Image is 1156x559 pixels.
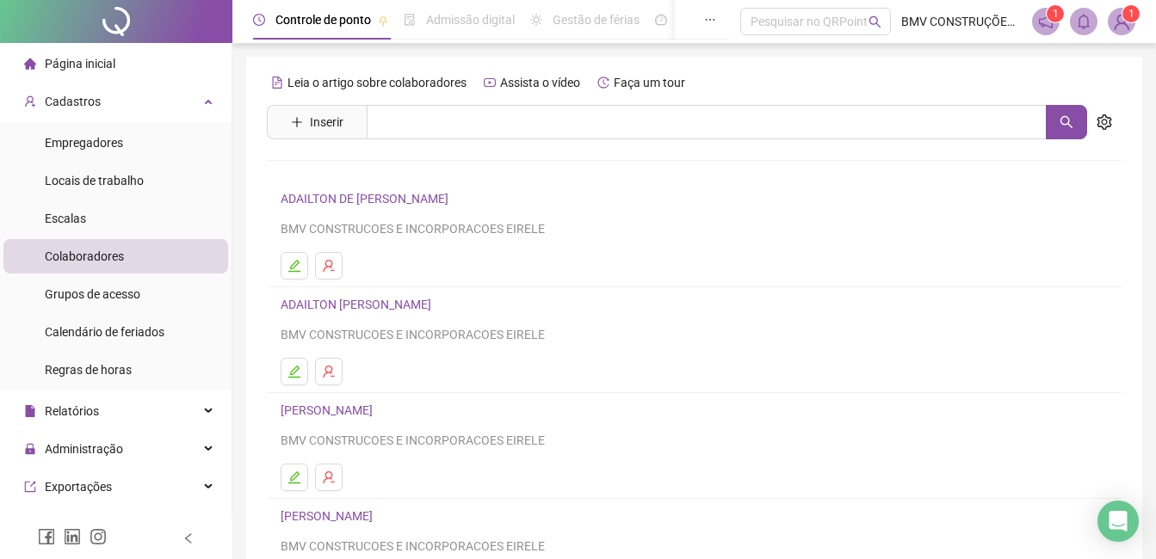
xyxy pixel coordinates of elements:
span: 1 [1053,8,1059,20]
span: Relatórios [45,404,99,418]
span: edit [287,259,301,273]
button: Inserir [277,108,357,136]
span: Administração [45,442,123,456]
div: BMV CONSTRUCOES E INCORPORACOES EIRELE [281,431,1108,450]
span: history [597,77,609,89]
div: BMV CONSTRUCOES E INCORPORACOES EIRELE [281,325,1108,344]
span: sun [530,14,542,26]
span: BMV CONSTRUÇÕES E INCORPORAÇÕES [901,12,1022,31]
sup: 1 [1047,5,1064,22]
span: export [24,481,36,493]
span: user-delete [322,259,336,273]
span: file-text [271,77,283,89]
span: Gestão de férias [553,13,640,27]
span: setting [1097,114,1112,130]
span: facebook [38,528,55,545]
a: ADAILTON DE [PERSON_NAME] [281,192,454,206]
span: left [182,532,195,544]
span: lock [24,443,36,455]
span: Escalas [45,212,86,225]
span: Locais de trabalho [45,174,144,187]
a: ADAILTON [PERSON_NAME] [281,298,436,311]
a: [PERSON_NAME] [281,509,378,523]
span: Exportações [45,480,112,494]
span: Assista o vídeo [500,76,580,89]
span: file [24,405,36,417]
span: ellipsis [704,14,716,26]
span: Colaboradores [45,249,124,263]
span: Página inicial [45,57,115,71]
span: edit [287,365,301,378]
span: 1 [1128,8,1134,20]
span: dashboard [655,14,667,26]
span: plus [291,116,303,128]
span: Controle de ponto [275,13,371,27]
span: instagram [90,528,107,545]
span: youtube [484,77,496,89]
div: BMV CONSTRUCOES E INCORPORACOES EIRELE [281,219,1108,238]
span: Cadastros [45,95,101,108]
span: Calendário de feriados [45,325,164,339]
span: Faça um tour [614,76,685,89]
sup: Atualize o seu contato no menu Meus Dados [1122,5,1140,22]
span: search [1060,115,1073,129]
span: user-delete [322,365,336,378]
span: home [24,58,36,70]
img: 66634 [1109,9,1134,34]
span: notification [1038,14,1054,29]
span: user-delete [322,470,336,484]
span: Inserir [310,113,343,132]
span: Grupos de acesso [45,287,140,301]
span: search [869,15,881,28]
span: Regras de horas [45,363,132,377]
span: Empregadores [45,136,123,150]
span: file-done [404,14,416,26]
span: user-add [24,95,36,107]
div: BMV CONSTRUCOES E INCORPORACOES EIRELE [281,537,1108,556]
span: edit [287,470,301,484]
a: [PERSON_NAME] [281,403,378,417]
span: bell [1076,14,1091,29]
span: linkedin [64,528,81,545]
span: Leia o artigo sobre colaboradores [287,76,467,89]
span: clock-circle [253,14,265,26]
div: Open Intercom Messenger [1097,501,1139,542]
span: Admissão digital [426,13,515,27]
span: pushpin [378,15,388,26]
